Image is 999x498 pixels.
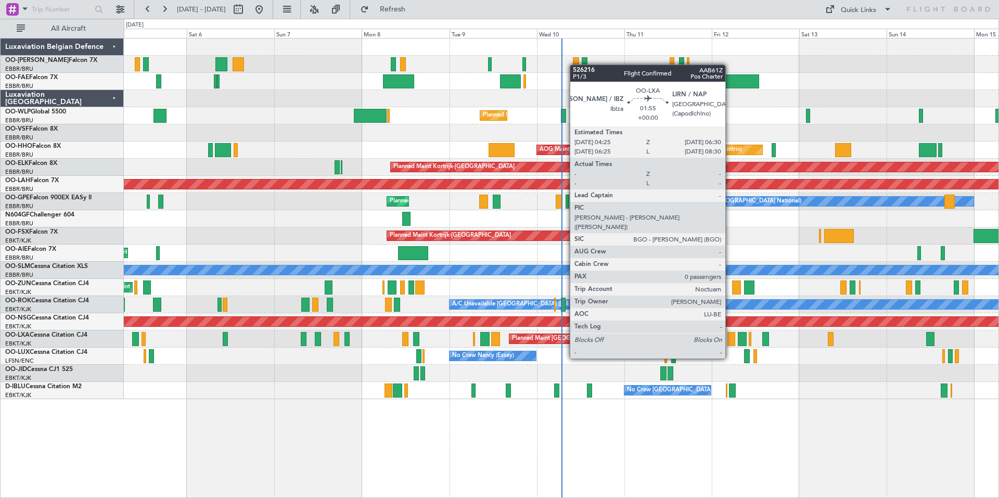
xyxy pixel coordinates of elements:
[5,384,82,390] a: D-IBLUCessna Citation M2
[656,142,742,158] div: Planned Maint Geneva (Cointrin)
[274,29,362,38] div: Sun 7
[5,65,33,73] a: EBBR/BRU
[887,29,974,38] div: Sun 14
[5,246,28,252] span: OO-AIE
[5,340,31,348] a: EBKT/KJK
[5,177,30,184] span: OO-LAH
[5,82,33,90] a: EBBR/BRU
[5,168,33,176] a: EBBR/BRU
[5,374,31,382] a: EBKT/KJK
[820,1,897,18] button: Quick Links
[5,126,58,132] a: OO-VSFFalcon 8X
[187,29,274,38] div: Sat 6
[5,212,74,218] a: N604GFChallenger 604
[5,237,31,245] a: EBKT/KJK
[5,315,31,321] span: OO-NSG
[5,57,69,63] span: OO-[PERSON_NAME]
[99,29,187,38] div: Fri 5
[5,229,29,235] span: OO-FSX
[5,134,33,142] a: EBBR/BRU
[5,195,30,201] span: OO-GPE
[5,263,88,270] a: OO-SLMCessna Citation XLS
[5,366,73,373] a: OO-JIDCessna CJ1 525
[512,331,700,347] div: Planned Maint [GEOGRAPHIC_DATA] ([GEOGRAPHIC_DATA] National)
[5,280,89,287] a: OO-ZUNCessna Citation CJ4
[627,382,801,398] div: No Crew [GEOGRAPHIC_DATA] ([GEOGRAPHIC_DATA] National)
[841,5,876,16] div: Quick Links
[5,288,31,296] a: EBKT/KJK
[5,391,31,399] a: EBKT/KJK
[5,143,32,149] span: OO-HHO
[11,20,113,37] button: All Aircraft
[5,315,89,321] a: OO-NSGCessna Citation CJ4
[27,25,110,32] span: All Aircraft
[5,271,33,279] a: EBBR/BRU
[627,194,801,209] div: No Crew [GEOGRAPHIC_DATA] ([GEOGRAPHIC_DATA] National)
[5,263,30,270] span: OO-SLM
[5,126,29,132] span: OO-VSF
[5,117,33,124] a: EBBR/BRU
[5,349,30,355] span: OO-LUX
[5,298,89,304] a: OO-ROKCessna Citation CJ4
[452,348,514,364] div: No Crew Nancy (Essey)
[5,298,31,304] span: OO-ROK
[5,202,33,210] a: EBBR/BRU
[5,323,31,330] a: EBKT/KJK
[5,246,56,252] a: OO-AIEFalcon 7X
[483,108,537,123] div: Planned Maint Liege
[450,29,537,38] div: Tue 9
[177,5,226,14] span: [DATE] - [DATE]
[5,177,59,184] a: OO-LAHFalcon 7X
[5,229,58,235] a: OO-FSXFalcon 7X
[355,1,418,18] button: Refresh
[393,159,515,175] div: Planned Maint Kortrijk-[GEOGRAPHIC_DATA]
[5,151,33,159] a: EBBR/BRU
[390,228,511,244] div: Planned Maint Kortrijk-[GEOGRAPHIC_DATA]
[624,29,712,38] div: Thu 11
[5,280,31,287] span: OO-ZUN
[5,185,33,193] a: EBBR/BRU
[5,109,66,115] a: OO-WLPGlobal 5500
[5,160,29,167] span: OO-ELK
[5,366,27,373] span: OO-JID
[5,74,58,81] a: OO-FAEFalcon 7X
[5,74,29,81] span: OO-FAE
[5,195,92,201] a: OO-GPEFalcon 900EX EASy II
[452,297,646,312] div: A/C Unavailable [GEOGRAPHIC_DATA] ([GEOGRAPHIC_DATA] National)
[5,254,33,262] a: EBBR/BRU
[32,2,92,17] input: Trip Number
[5,332,30,338] span: OO-LXA
[5,160,57,167] a: OO-ELKFalcon 8X
[5,349,87,355] a: OO-LUXCessna Citation CJ4
[362,29,449,38] div: Mon 8
[5,212,30,218] span: N604GF
[5,332,87,338] a: OO-LXACessna Citation CJ4
[5,305,31,313] a: EBKT/KJK
[540,142,665,158] div: AOG Maint [US_STATE] ([GEOGRAPHIC_DATA])
[371,6,415,13] span: Refresh
[5,109,31,115] span: OO-WLP
[5,143,61,149] a: OO-HHOFalcon 8X
[126,21,144,30] div: [DATE]
[5,220,33,227] a: EBBR/BRU
[5,357,34,365] a: LFSN/ENC
[390,194,578,209] div: Planned Maint [GEOGRAPHIC_DATA] ([GEOGRAPHIC_DATA] National)
[5,384,25,390] span: D-IBLU
[799,29,887,38] div: Sat 13
[5,57,97,63] a: OO-[PERSON_NAME]Falcon 7X
[537,29,624,38] div: Wed 10
[712,29,799,38] div: Fri 12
